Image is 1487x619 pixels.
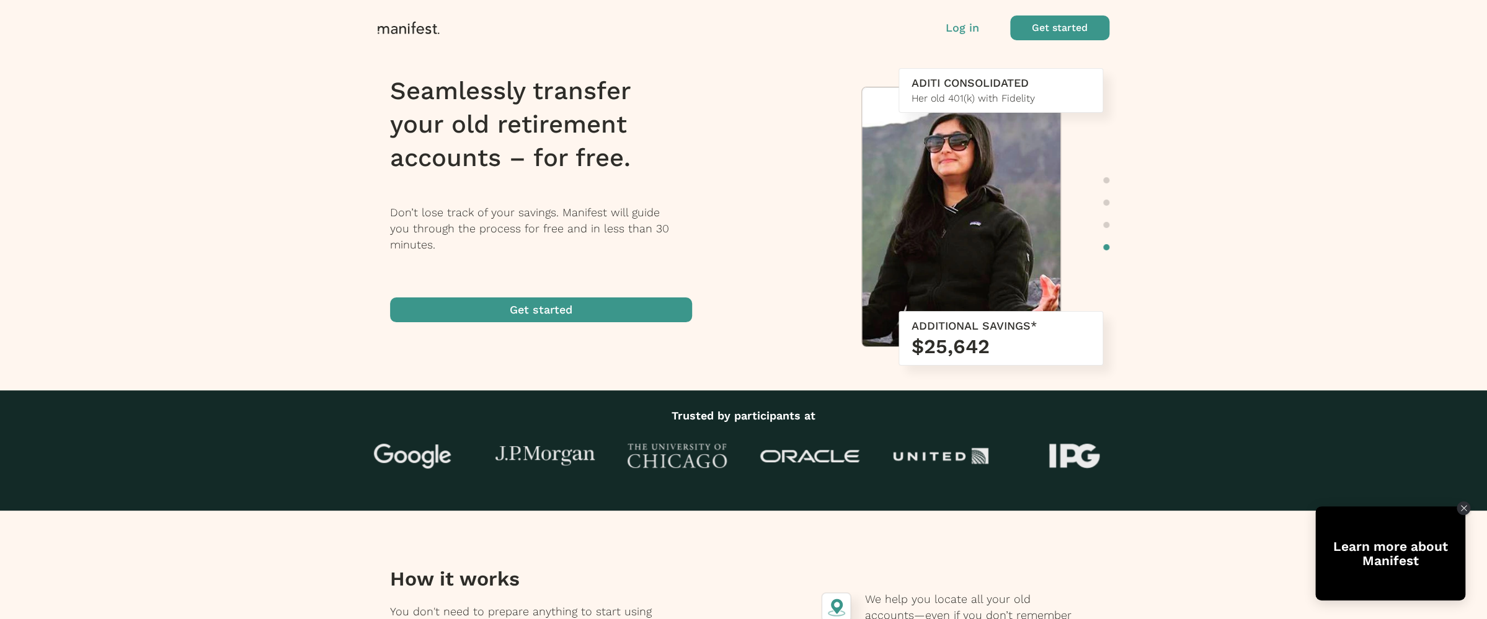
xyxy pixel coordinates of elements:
[1457,501,1470,515] div: Close Tolstoy widget
[390,204,708,253] p: Don’t lose track of your savings. Manifest will guide you through the process for free and in les...
[1315,506,1465,600] div: Open Tolstoy widget
[912,318,1090,334] div: ADDITIONAL SAVINGS*
[495,446,595,467] img: J.P Morgan
[390,74,708,175] h1: Seamlessly transfer your old retirement accounts – for free.
[862,87,1060,353] img: Aditi
[912,334,1090,359] h3: $25,642
[1315,506,1465,600] div: Tolstoy bubble widget
[912,91,1090,106] div: Her old 401(k) with Fidelity
[628,444,727,468] img: University of Chicago
[390,566,667,591] h3: How it works
[912,75,1090,91] div: Aditi CONSOLIDATED
[363,444,463,468] img: Google
[946,20,979,36] button: Log in
[1315,539,1465,568] div: Learn more about Manifest
[390,297,692,322] button: Get started
[1010,15,1109,40] button: Get started
[1315,506,1465,600] div: Open Tolstoy
[760,450,859,463] img: Oracle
